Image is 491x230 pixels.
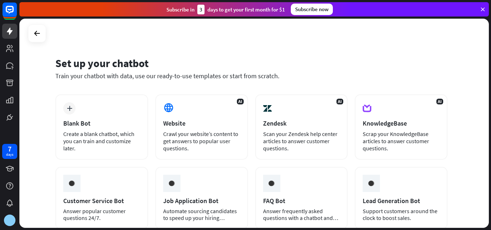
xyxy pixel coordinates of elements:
div: 3 [197,5,205,14]
div: days [6,152,13,157]
div: Subscribe now [291,4,333,15]
div: 7 [8,146,12,152]
iframe: LiveChat chat widget [461,200,491,230]
div: Subscribe in days to get your first month for $1 [166,5,285,14]
a: 7 days [2,144,17,159]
